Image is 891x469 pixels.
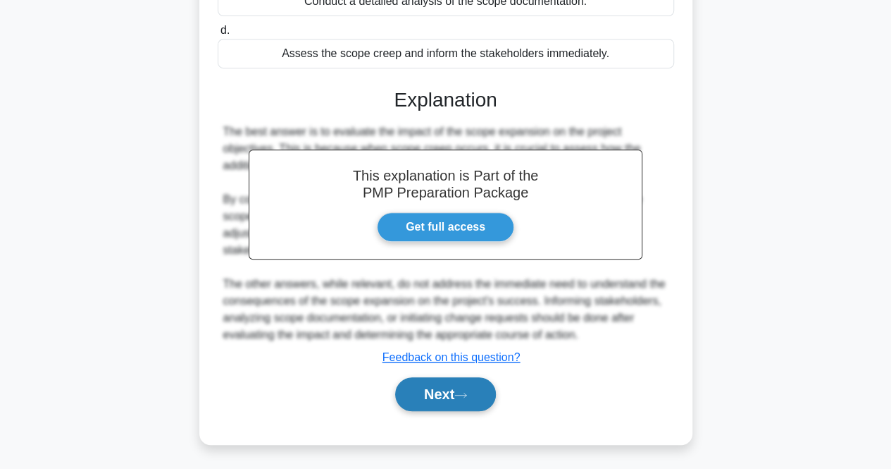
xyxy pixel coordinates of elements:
[226,88,666,112] h3: Explanation
[220,24,230,36] span: d.
[377,212,514,242] a: Get full access
[382,351,521,363] a: Feedback on this question?
[218,39,674,68] div: Assess the scope creep and inform the stakeholders immediately.
[395,377,496,411] button: Next
[223,123,668,343] div: The best answer is to evaluate the impact of the scope expansion on the project objectives. This ...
